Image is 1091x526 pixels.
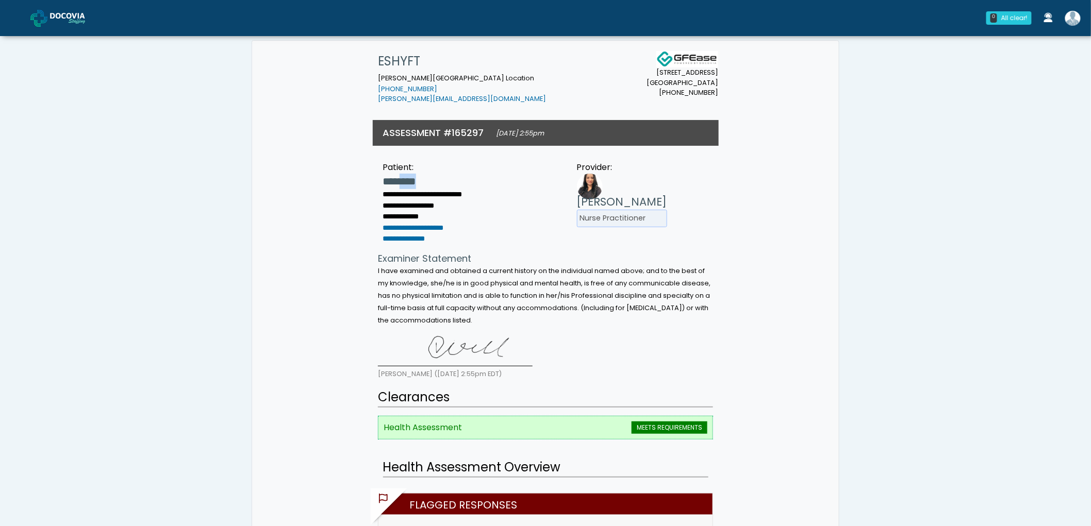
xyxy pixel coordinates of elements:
div: All clear! [1001,13,1028,23]
a: [PERSON_NAME][EMAIL_ADDRESS][DOMAIN_NAME] [378,94,546,103]
small: [PERSON_NAME] ([DATE] 2:55pm EDT) [378,369,502,378]
img: Docovia Staffing Logo [656,51,718,67]
div: 0 [990,13,997,23]
small: [STREET_ADDRESS] [GEOGRAPHIC_DATA] [PHONE_NUMBER] [647,67,718,97]
h3: [PERSON_NAME] [577,194,667,210]
small: I have examined and obtained a current history on the individual named above; and to the best of ... [378,266,710,325]
h2: Flagged Responses [384,494,713,515]
li: Nurse Practitioner [577,210,667,227]
small: [DATE] 2:55pm [497,129,544,138]
h3: ASSESSMENT #165297 [383,126,484,139]
img: Docovia [50,13,102,23]
img: Rachel Elazary [1065,11,1081,26]
li: Health Assessment [378,416,713,439]
h1: ESHYFT [378,51,546,72]
h2: Clearances [378,388,713,408]
h4: Examiner Statement [378,253,713,264]
div: Patient: [383,161,482,174]
a: 0 All clear! [980,7,1038,29]
div: Provider: [577,161,667,174]
img: Provider image [577,174,603,199]
a: Docovia [30,1,102,35]
h2: Health Assessment Overview [383,458,708,478]
img: 3SQQ04AAAAGSURBVAMAMnfPK10gF1AAAAAASUVORK5CYII= [378,330,533,366]
span: MEETS REQUIREMENTS [632,421,707,434]
a: [PHONE_NUMBER] [378,84,437,93]
small: [PERSON_NAME][GEOGRAPHIC_DATA] Location [378,74,546,104]
img: Docovia [30,10,47,27]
